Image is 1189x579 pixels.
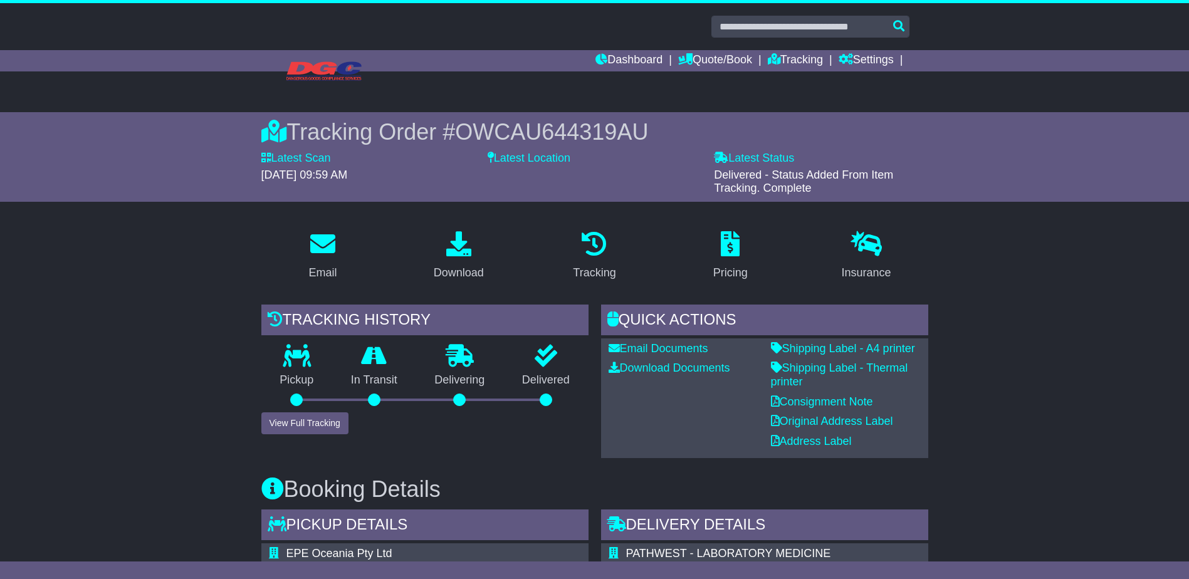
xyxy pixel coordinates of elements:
a: Address Label [771,435,852,447]
button: View Full Tracking [261,412,348,434]
a: Email Documents [609,342,708,355]
a: Download [426,227,492,286]
a: Email [300,227,345,286]
span: [DATE] 09:59 AM [261,169,348,181]
div: Tracking [573,264,615,281]
a: Pricing [705,227,756,286]
div: Download [434,264,484,281]
a: Dashboard [595,50,663,71]
span: PATHWEST - LABORATORY MEDICINE [GEOGRAPHIC_DATA] [626,547,831,573]
p: Delivered [503,373,589,387]
a: Tracking [768,50,823,71]
div: Tracking history [261,305,589,338]
a: Original Address Label [771,415,893,427]
a: Quote/Book [678,50,752,71]
a: Tracking [565,227,624,286]
a: Insurance [834,227,899,286]
div: Pickup Details [261,509,589,543]
a: Consignment Note [771,395,873,408]
h3: Booking Details [261,477,928,502]
p: Delivering [416,373,504,387]
a: Download Documents [609,362,730,374]
div: Delivery Details [601,509,928,543]
p: In Transit [332,373,416,387]
span: EPE Oceania Pty Ltd [286,547,392,560]
div: Quick Actions [601,305,928,338]
span: OWCAU644319AU [455,119,648,145]
label: Latest Status [714,152,794,165]
p: Pickup [261,373,333,387]
a: Shipping Label - A4 printer [771,342,915,355]
span: Delivered - Status Added From Item Tracking. Complete [714,169,893,195]
a: Settings [839,50,894,71]
div: Insurance [842,264,891,281]
label: Latest Scan [261,152,331,165]
div: Pricing [713,264,748,281]
a: Shipping Label - Thermal printer [771,362,908,388]
label: Latest Location [488,152,570,165]
div: Tracking Order # [261,118,928,145]
div: Email [308,264,337,281]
